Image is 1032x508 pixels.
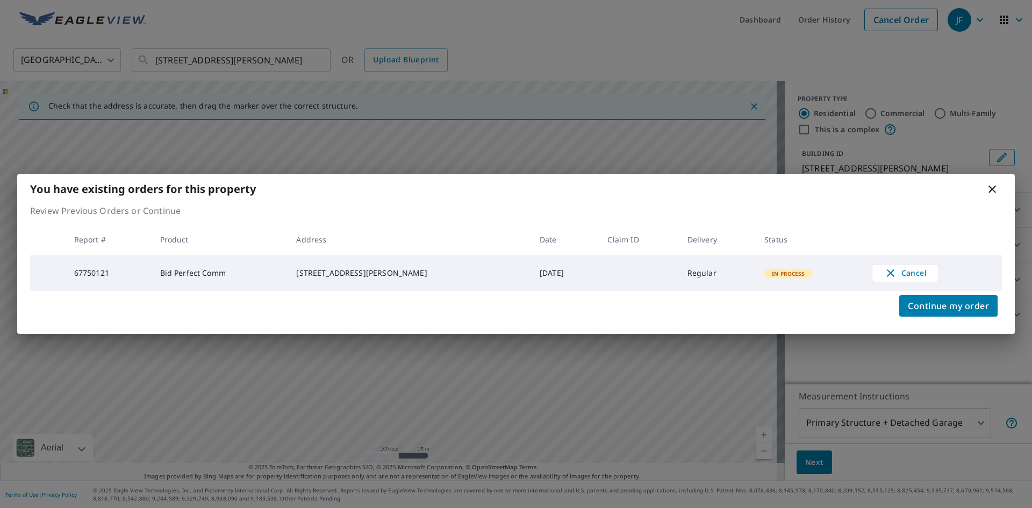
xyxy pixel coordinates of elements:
th: Product [152,224,288,255]
b: You have existing orders for this property [30,182,256,196]
button: Continue my order [899,295,998,317]
th: Claim ID [599,224,678,255]
span: In Process [765,270,812,277]
th: Address [288,224,531,255]
td: Bid Perfect Comm [152,255,288,291]
th: Status [756,224,863,255]
p: Review Previous Orders or Continue [30,204,1002,217]
td: [DATE] [531,255,599,291]
div: [STREET_ADDRESS][PERSON_NAME] [296,268,522,278]
th: Date [531,224,599,255]
span: Continue my order [908,298,989,313]
th: Delivery [679,224,756,255]
th: Report # [66,224,152,255]
td: 67750121 [66,255,152,291]
span: Cancel [883,267,928,280]
td: Regular [679,255,756,291]
button: Cancel [872,264,939,282]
